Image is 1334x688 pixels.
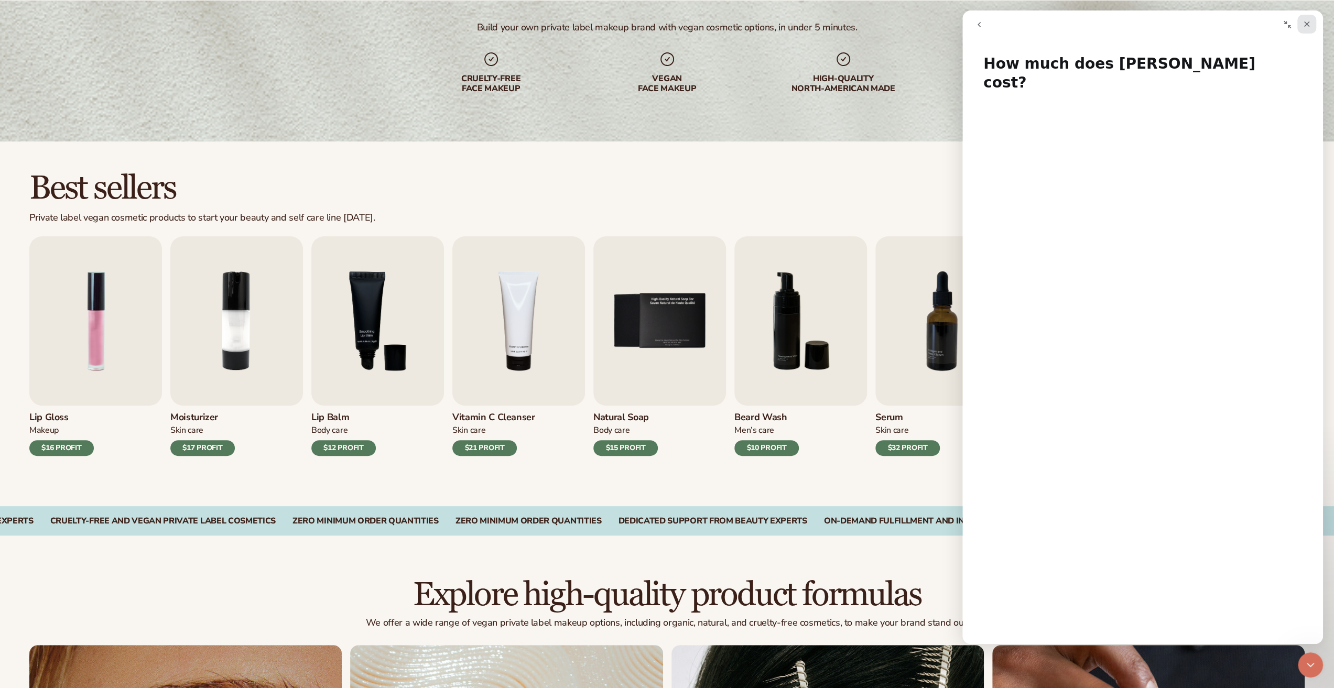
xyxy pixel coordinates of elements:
div: $17 PROFIT [170,440,235,456]
div: Build your own private label makeup brand with vegan cosmetic options, in under 5 minutes. [477,21,858,34]
h3: Beard Wash [734,412,799,423]
a: 3 / 9 [311,236,444,456]
h3: Natural Soap [593,412,658,423]
a: 1 / 9 [29,236,162,456]
div: $32 PROFIT [875,440,940,456]
iframe: To enrich screen reader interactions, please activate Accessibility in Grammarly extension settings [962,10,1323,644]
div: Zero Minimum Order QuantitieS [455,516,602,526]
h3: Vitamin C Cleanser [452,412,535,423]
p: We offer a wide range of vegan private label makeup options, including organic, natural, and crue... [29,617,1305,629]
iframe: Intercom live chat [1298,652,1323,678]
div: $15 PROFIT [593,440,658,456]
div: Cruelty-free face makeup [424,74,558,94]
div: Body Care [311,425,376,436]
div: Makeup [29,425,94,436]
h3: Lip Balm [311,412,376,423]
div: Men’s Care [734,425,799,436]
a: 5 / 9 [593,236,726,456]
div: $10 PROFIT [734,440,799,456]
a: 6 / 9 [734,236,867,456]
div: Zero Minimum Order QuantitieS [292,516,439,526]
h2: Explore high-quality product formulas [29,577,1305,613]
div: Skin Care [170,425,235,436]
div: High-quality North-american made [776,74,910,94]
div: Body Care [593,425,658,436]
div: $21 PROFIT [452,440,517,456]
div: Private label vegan cosmetic products to start your beauty and self care line [DATE]. [29,212,375,224]
div: On-Demand Fulfillment and Inventory Tracking [824,516,1048,526]
a: 4 / 9 [452,236,585,456]
a: 7 / 9 [875,236,1008,456]
h2: Best sellers [29,171,375,206]
a: 2 / 9 [170,236,303,456]
h3: Moisturizer [170,412,235,423]
h3: Lip Gloss [29,412,94,423]
h3: Serum [875,412,940,423]
div: $16 PROFIT [29,440,94,456]
div: Skin Care [875,425,940,436]
div: Dedicated Support From Beauty Experts [618,516,807,526]
div: Skin Care [452,425,535,436]
div: Vegan face makeup [600,74,734,94]
div: Cruelty-Free and vegan private label cosmetics [50,516,276,526]
div: $12 PROFIT [311,440,376,456]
